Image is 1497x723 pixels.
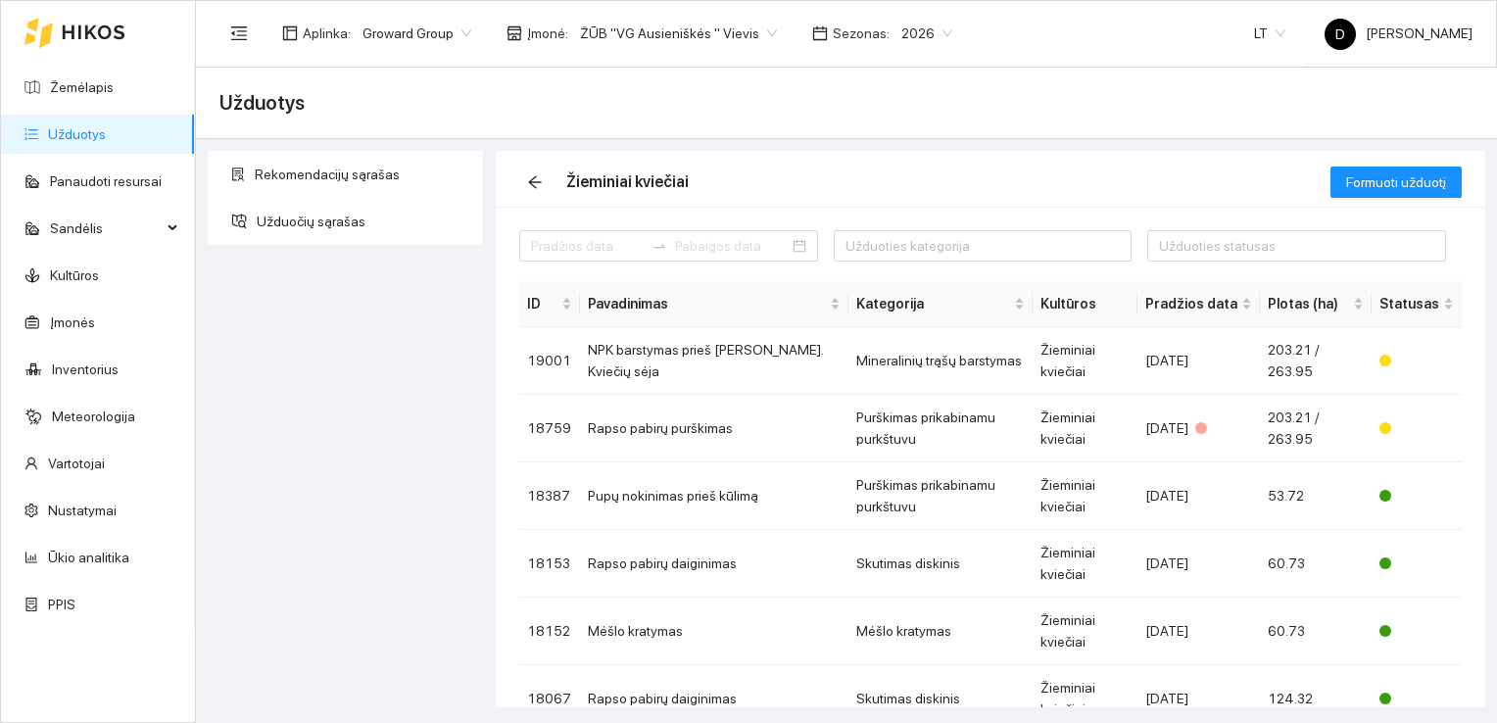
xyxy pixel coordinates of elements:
span: Sandėlis [50,209,162,248]
input: Pradžios data [531,235,644,257]
span: shop [507,25,522,41]
button: arrow-left [519,167,551,198]
span: Aplinka : [303,23,351,44]
td: 19001 [519,327,580,395]
td: Mėšlo kratymas [580,598,848,665]
span: [PERSON_NAME] [1325,25,1473,41]
a: PPIS [48,597,75,612]
td: Žieminiai kviečiai [1033,395,1137,462]
span: Pavadinimas [588,293,826,314]
th: this column's title is Pavadinimas,this column is sortable [580,281,848,327]
span: Sezonas : [833,23,890,44]
div: [DATE] [1145,620,1252,642]
span: 2026 [901,19,952,48]
td: Purškimas prikabinamu purkštuvu [848,395,1033,462]
td: 18387 [519,462,580,530]
th: this column's title is Pradžios data,this column is sortable [1137,281,1260,327]
th: this column's title is ID,this column is sortable [519,281,580,327]
th: this column's title is Statusas,this column is sortable [1372,281,1462,327]
span: Pradžios data [1145,293,1237,314]
td: Žieminiai kviečiai [1033,598,1137,665]
th: this column's title is Plotas (ha),this column is sortable [1260,281,1372,327]
span: menu-fold [230,24,248,42]
span: 203.21 / 263.95 [1268,410,1320,447]
span: Plotas (ha) [1268,293,1349,314]
td: Žieminiai kviečiai [1033,462,1137,530]
td: Rapso pabirų daiginimas [580,530,848,598]
a: Inventorius [52,361,119,377]
a: Vartotojai [48,456,105,471]
a: Panaudoti resursai [50,173,162,189]
td: Žieminiai kviečiai [1033,530,1137,598]
td: Žieminiai kviečiai [1033,327,1137,395]
div: [DATE] [1145,553,1252,574]
td: 53.72 [1260,462,1372,530]
span: LT [1254,19,1285,48]
td: Mineralinių trąšų barstymas [848,327,1033,395]
span: ID [527,293,557,314]
span: swap-right [652,238,667,254]
td: 60.73 [1260,598,1372,665]
span: calendar [812,25,828,41]
td: Purškimas prikabinamu purkštuvu [848,462,1033,530]
button: menu-fold [219,14,259,53]
div: [DATE] [1145,485,1252,506]
span: ŽŪB "VG Ausieniškės " Vievis [580,19,777,48]
div: Žieminiai kviečiai [566,169,689,194]
button: Formuoti užduotį [1330,167,1462,198]
td: Pupų nokinimas prieš kūlimą [580,462,848,530]
span: Statusas [1379,293,1439,314]
th: this column's title is Kategorija,this column is sortable [848,281,1033,327]
span: Įmonė : [527,23,568,44]
td: NPK barstymas prieš [PERSON_NAME]. Kviečių sėja [580,327,848,395]
td: 18152 [519,598,580,665]
td: 60.73 [1260,530,1372,598]
span: D [1335,19,1345,50]
span: Formuoti užduotį [1346,171,1446,193]
a: Nustatymai [48,503,117,518]
a: Kultūros [50,267,99,283]
span: Užduočių sąrašas [257,202,468,241]
span: Rekomendacijų sąrašas [255,155,468,194]
span: Kategorija [856,293,1010,314]
a: Žemėlapis [50,79,114,95]
span: arrow-left [520,174,550,190]
span: layout [282,25,298,41]
span: 203.21 / 263.95 [1268,342,1320,379]
td: 18153 [519,530,580,598]
span: Užduotys [219,87,305,119]
th: Kultūros [1033,281,1137,327]
span: to [652,238,667,254]
div: [DATE] [1145,688,1252,709]
a: Meteorologija [52,409,135,424]
span: Groward Group [362,19,471,48]
a: Įmonės [50,314,95,330]
td: 18759 [519,395,580,462]
a: Užduotys [48,126,106,142]
td: Rapso pabirų purškimas [580,395,848,462]
td: Skutimas diskinis [848,530,1033,598]
input: Pabaigos data [675,235,788,257]
a: Ūkio analitika [48,550,129,565]
span: solution [231,168,245,181]
td: Mėšlo kratymas [848,598,1033,665]
div: [DATE] [1145,417,1252,439]
div: [DATE] [1145,350,1252,371]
